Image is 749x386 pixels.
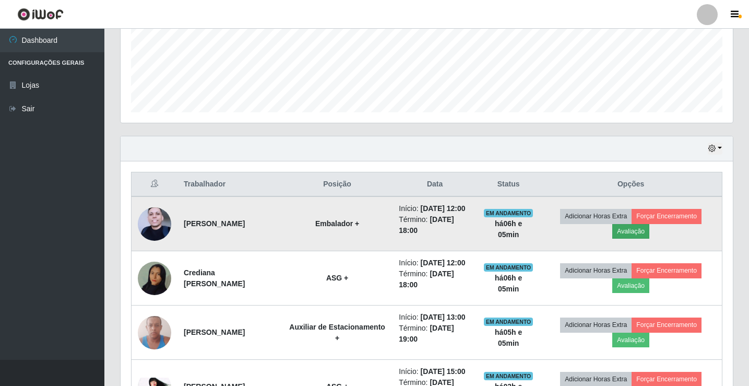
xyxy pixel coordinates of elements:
img: CoreUI Logo [17,8,64,21]
li: Término: [399,214,471,236]
button: Avaliação [612,224,649,239]
li: Término: [399,268,471,290]
span: EM ANDAMENTO [484,263,533,272]
strong: há 05 h e 05 min [495,328,522,347]
time: [DATE] 15:00 [421,367,466,376]
button: Adicionar Horas Extra [560,263,632,278]
li: Início: [399,203,471,214]
img: 1677584199687.jpeg [138,310,171,355]
time: [DATE] 12:00 [421,259,466,267]
span: EM ANDAMENTO [484,318,533,326]
li: Início: [399,312,471,323]
button: Forçar Encerramento [632,318,702,332]
th: Status [477,172,540,197]
li: Início: [399,366,471,377]
img: 1706546677123.jpeg [138,202,171,246]
button: Forçar Encerramento [632,263,702,278]
th: Opções [540,172,722,197]
time: [DATE] 12:00 [421,204,466,213]
strong: há 06 h e 05 min [495,219,522,239]
th: Posição [282,172,393,197]
th: Data [393,172,477,197]
strong: Auxiliar de Estacionamento + [289,323,385,342]
li: Início: [399,258,471,268]
span: EM ANDAMENTO [484,209,533,217]
strong: Crediana [PERSON_NAME] [184,268,245,288]
button: Avaliação [612,278,649,293]
th: Trabalhador [177,172,282,197]
time: [DATE] 13:00 [421,313,466,321]
img: 1755289367859.jpeg [138,249,171,308]
strong: [PERSON_NAME] [184,328,245,336]
strong: Embalador + [315,219,359,228]
button: Adicionar Horas Extra [560,209,632,224]
button: Adicionar Horas Extra [560,318,632,332]
strong: ASG + [326,274,348,282]
span: EM ANDAMENTO [484,372,533,380]
button: Forçar Encerramento [632,209,702,224]
li: Término: [399,323,471,345]
button: Avaliação [612,333,649,347]
strong: [PERSON_NAME] [184,219,245,228]
strong: há 06 h e 05 min [495,274,522,293]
